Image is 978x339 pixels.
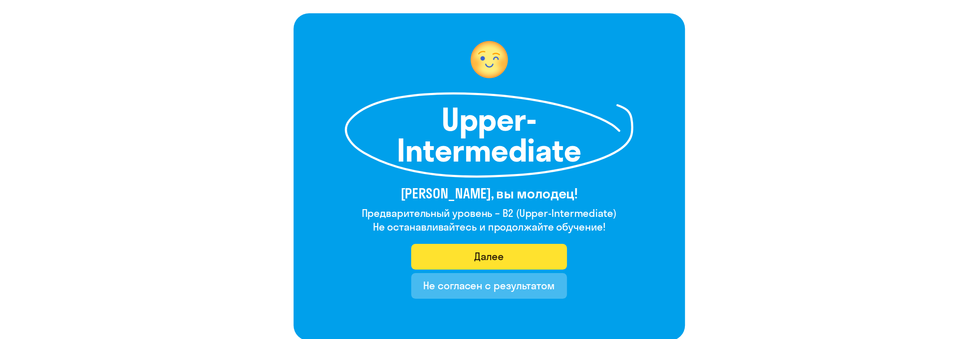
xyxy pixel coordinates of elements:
h3: [PERSON_NAME], вы молодец! [361,185,616,202]
button: Не согласен с результатом [411,273,567,299]
button: Далее [411,244,567,270]
div: Не согласен с результатом [423,279,555,292]
h4: Не останавливайтесь и продолжайте обучение! [361,220,616,234]
div: Далее [474,249,504,263]
h1: Upper-Intermediate [391,104,588,166]
h4: Предварительный уровень – B2 (Upper-Intermediate) [361,206,616,220]
img: level [463,34,515,85]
